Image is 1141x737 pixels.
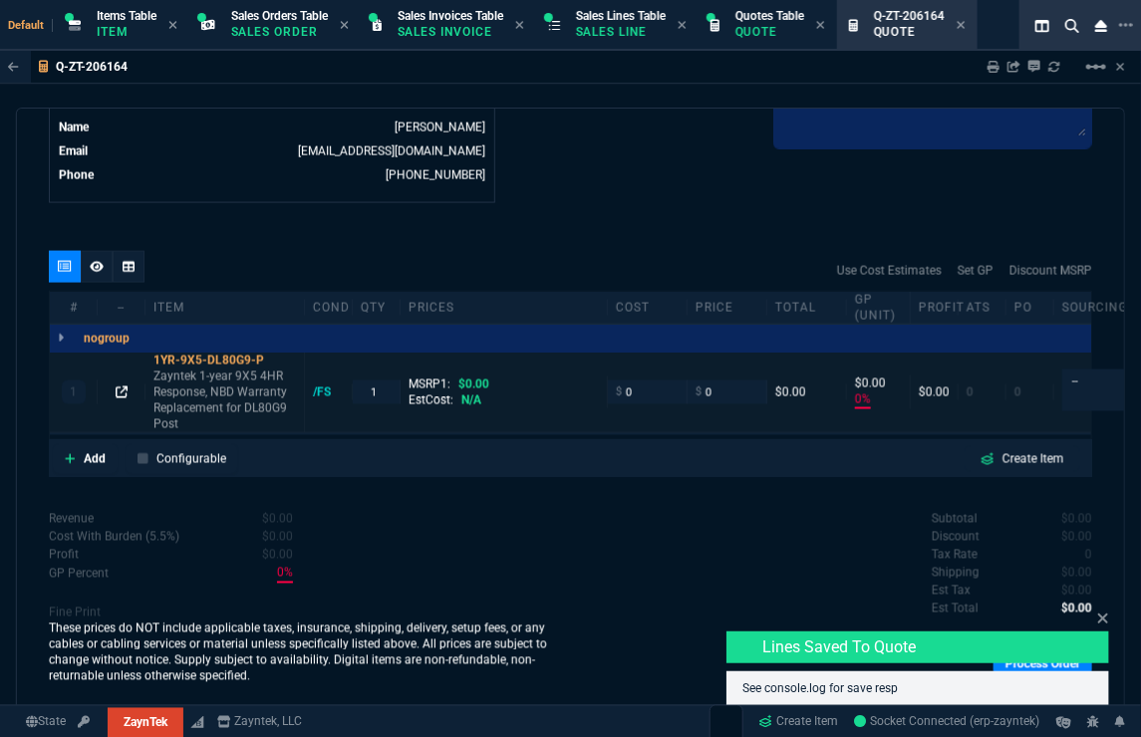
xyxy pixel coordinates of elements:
[386,168,485,182] a: (469) 476-5010
[1043,582,1093,600] p: spec.value
[8,60,19,74] nx-icon: Back to Table
[874,9,945,23] span: Q-ZT-206164
[243,528,293,546] p: spec.value
[1067,546,1093,564] p: spec.value
[911,300,959,316] div: Profit
[959,300,1006,316] div: ATS
[243,510,293,528] p: spec.value
[762,635,1105,659] p: Lines Saved to Quote
[1057,14,1087,38] nx-icon: Search
[20,713,72,731] a: Global State
[874,24,945,40] p: Quote
[262,512,293,526] span: Revenue
[576,9,666,23] span: Sales Lines Table
[49,528,179,546] p: Cost With Burden (5.5%)
[1116,59,1125,75] a: Hide Workbench
[461,393,481,407] span: N/A
[262,530,293,544] span: Cost With Burden (5.5%)
[156,450,226,468] p: Configurable
[409,392,599,408] div: EstCost:
[515,18,524,34] nx-icon: Close Tab
[855,715,1040,729] span: Socket Connected (erp-zayntek)
[678,18,687,34] nx-icon: Close Tab
[576,24,666,40] p: Sales Line
[313,384,350,400] div: /FS
[98,300,145,316] div: --
[919,384,950,400] div: $0.00
[262,548,293,562] span: With Burden (5.5%)
[965,446,1080,472] a: Create Item
[1043,564,1093,582] p: spec.value
[49,546,79,564] p: With Burden (5.5%)
[932,528,980,546] p: undefined
[816,18,825,34] nx-icon: Close Tab
[58,165,486,185] tr: undefined
[932,564,980,582] p: undefined
[211,713,309,731] a: msbcCompanyName
[401,300,608,316] div: prices
[855,713,1040,731] a: Jez15QOpoC7PnvzIAAC2
[1006,300,1054,316] div: PO
[50,300,98,316] div: #
[398,24,497,40] p: Sales Invoice
[1043,528,1093,546] p: spec.value
[231,24,328,40] p: Sales Order
[1061,566,1092,580] span: 0
[70,384,77,400] p: 1
[243,546,293,564] p: spec.value
[1009,262,1092,280] a: Discount MSRP
[1061,602,1092,615] span: 0
[97,9,156,23] span: Items Table
[1027,14,1057,38] nx-icon: Split Panels
[1014,385,1021,399] span: 0
[1043,510,1093,528] p: spec.value
[8,19,53,32] span: Default
[932,546,978,564] p: undefined
[49,510,94,528] p: Revenue
[958,262,994,280] a: Set GP
[153,368,296,432] p: Zayntek 1-year 9X5 4HR Response, NBD Warranty Replacement for DL80G9 Post
[967,385,974,399] span: 0
[84,450,106,468] p: Add
[145,300,305,316] div: Item
[395,121,485,134] a: [PERSON_NAME]
[59,144,88,158] span: Email
[1043,600,1093,617] p: spec.value
[231,9,328,23] span: Sales Orders Table
[305,300,353,316] div: cond
[1061,530,1092,544] span: 0
[735,9,804,23] span: Quotes Table
[340,18,349,34] nx-icon: Close Tab
[751,707,847,737] a: Create Item
[116,385,128,399] nx-icon: Open In Opposite Panel
[608,300,688,316] div: cost
[932,582,971,600] p: undefined
[258,564,293,584] p: spec.value
[1087,14,1115,38] nx-icon: Close Workbench
[1084,55,1108,79] mat-icon: Example home icon
[398,9,503,23] span: Sales Invoices Table
[847,292,911,324] div: GP (unit)
[58,118,486,137] tr: undefined
[932,600,979,617] p: undefined
[353,300,401,316] div: qty
[409,376,599,392] div: MSRP1:
[97,24,156,40] p: Item
[775,384,838,400] div: $0.00
[1061,512,1092,526] span: 0
[153,353,296,368] div: 1YR-9X5-DL80G9-P
[59,168,94,182] span: Phone
[56,59,128,75] p: Q-ZT-206164
[298,144,485,158] a: [EMAIL_ADDRESS][DOMAIN_NAME]
[688,300,767,316] div: price
[1119,16,1133,35] nx-icon: Open New Tab
[696,384,702,400] span: $
[767,300,847,316] div: Total
[49,620,571,684] p: These prices do NOT include applicable taxes, insurance, shipping, delivery, setup fees, or any c...
[855,391,871,409] p: 0%
[168,18,177,34] nx-icon: Close Tab
[932,510,978,528] p: undefined
[957,18,966,34] nx-icon: Close Tab
[837,262,942,280] a: Use Cost Estimates
[742,679,1093,697] p: See console.log for save resp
